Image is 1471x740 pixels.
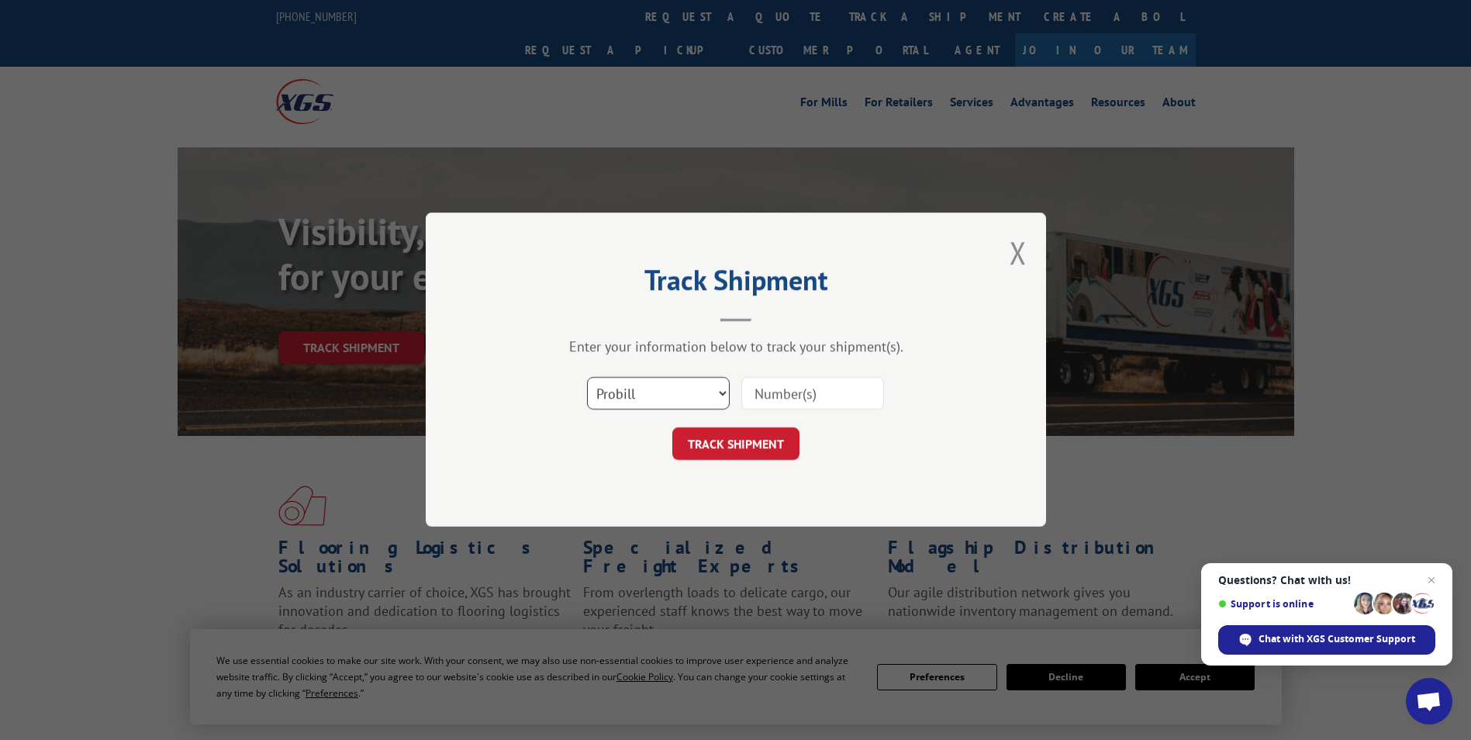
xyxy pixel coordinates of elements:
[1010,232,1027,273] button: Close modal
[1406,678,1452,724] div: Open chat
[503,269,969,299] h2: Track Shipment
[1259,632,1415,646] span: Chat with XGS Customer Support
[672,428,799,461] button: TRACK SHIPMENT
[1218,574,1435,586] span: Questions? Chat with us!
[503,338,969,356] div: Enter your information below to track your shipment(s).
[1422,571,1441,590] span: Close chat
[741,378,884,410] input: Number(s)
[1218,625,1435,655] div: Chat with XGS Customer Support
[1218,598,1348,610] span: Support is online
